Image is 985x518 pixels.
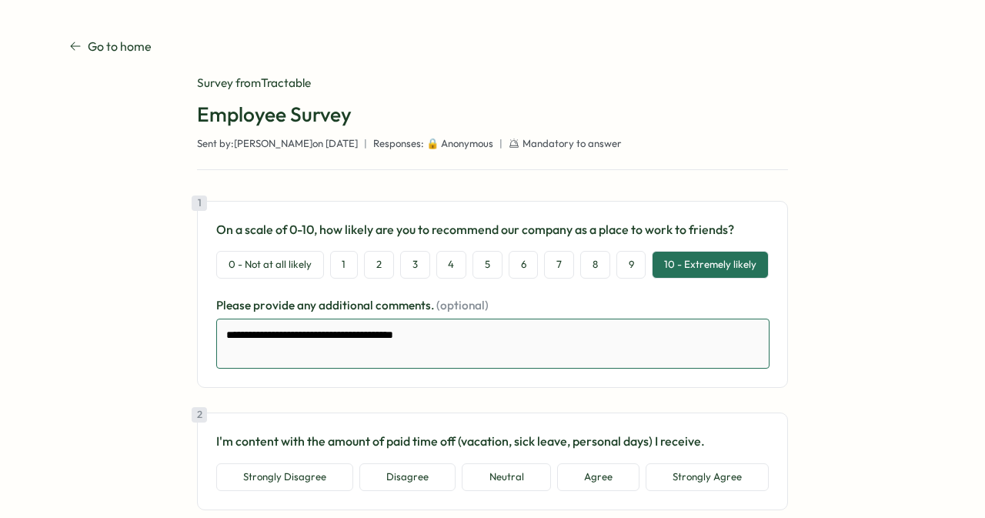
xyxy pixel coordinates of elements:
[330,251,359,279] button: 1
[88,37,152,56] p: Go to home
[616,251,646,279] button: 9
[297,298,319,312] span: any
[359,463,456,491] button: Disagree
[436,251,467,279] button: 4
[436,298,489,312] span: (optional)
[364,251,394,279] button: 2
[652,251,769,279] button: 10 - Extremely likely
[69,37,152,56] a: Go to home
[544,251,574,279] button: 7
[364,137,367,151] span: |
[216,220,769,239] p: On a scale of 0-10, how likely are you to recommend our company as a place to work to friends?
[216,463,353,491] button: Strongly Disagree
[197,75,788,92] div: Survey from Tractable
[523,137,622,151] span: Mandatory to answer
[197,137,358,151] span: Sent by: [PERSON_NAME] on [DATE]
[509,251,539,279] button: 6
[646,463,769,491] button: Strongly Agree
[192,196,207,211] div: 1
[373,137,493,151] span: Responses: 🔒 Anonymous
[216,432,769,451] p: I'm content with the amount of paid time off (vacation, sick leave, personal days) I receive.
[319,298,376,312] span: additional
[216,251,324,279] button: 0 - Not at all likely
[253,298,297,312] span: provide
[462,463,550,491] button: Neutral
[499,137,503,151] span: |
[472,251,503,279] button: 5
[580,251,610,279] button: 8
[192,407,207,423] div: 2
[400,251,430,279] button: 3
[216,298,253,312] span: Please
[557,463,639,491] button: Agree
[197,101,788,128] h1: Employee Survey
[376,298,436,312] span: comments.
